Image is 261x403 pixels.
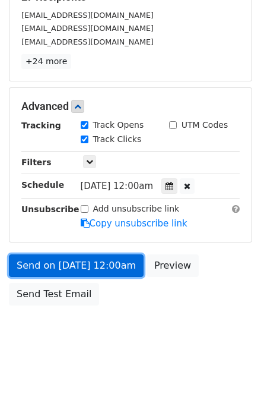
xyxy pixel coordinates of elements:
a: Copy unsubscribe link [81,218,187,229]
a: +24 more [21,54,71,69]
strong: Unsubscribe [21,204,79,214]
strong: Filters [21,158,52,167]
iframe: Chat Widget [202,346,261,403]
strong: Tracking [21,121,61,130]
label: UTM Codes [182,119,228,131]
h5: Advanced [21,100,240,113]
a: Send on [DATE] 12:00am [9,254,144,277]
label: Track Clicks [93,133,142,146]
label: Track Opens [93,119,144,131]
a: Preview [147,254,199,277]
strong: Schedule [21,180,64,190]
a: Send Test Email [9,283,99,306]
small: [EMAIL_ADDRESS][DOMAIN_NAME] [21,11,154,20]
span: [DATE] 12:00am [81,181,154,191]
small: [EMAIL_ADDRESS][DOMAIN_NAME] [21,24,154,33]
small: [EMAIL_ADDRESS][DOMAIN_NAME] [21,37,154,46]
label: Add unsubscribe link [93,203,180,215]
